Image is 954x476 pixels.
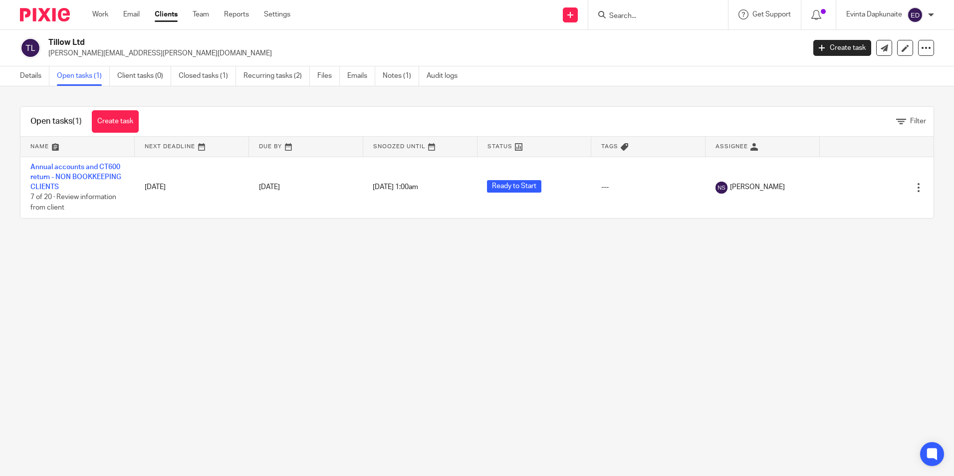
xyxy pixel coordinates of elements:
[730,182,785,192] span: [PERSON_NAME]
[155,9,178,19] a: Clients
[20,37,41,58] img: svg%3E
[608,12,698,21] input: Search
[72,117,82,125] span: (1)
[601,182,696,192] div: ---
[92,110,139,133] a: Create task
[179,66,236,86] a: Closed tasks (1)
[193,9,209,19] a: Team
[30,194,116,212] span: 7 of 20 · Review information from client
[907,7,923,23] img: svg%3E
[92,9,108,19] a: Work
[224,9,249,19] a: Reports
[117,66,171,86] a: Client tasks (0)
[135,157,249,218] td: [DATE]
[259,184,280,191] span: [DATE]
[264,9,290,19] a: Settings
[317,66,340,86] a: Files
[752,11,791,18] span: Get Support
[910,118,926,125] span: Filter
[373,144,426,149] span: Snoozed Until
[487,144,512,149] span: Status
[30,164,121,191] a: Annual accounts and CT600 return - NON BOOKKEEPING CLIENTS
[20,66,49,86] a: Details
[57,66,110,86] a: Open tasks (1)
[813,40,871,56] a: Create task
[123,9,140,19] a: Email
[347,66,375,86] a: Emails
[48,48,798,58] p: [PERSON_NAME][EMAIL_ADDRESS][PERSON_NAME][DOMAIN_NAME]
[243,66,310,86] a: Recurring tasks (2)
[427,66,465,86] a: Audit logs
[383,66,419,86] a: Notes (1)
[30,116,82,127] h1: Open tasks
[715,182,727,194] img: svg%3E
[48,37,648,48] h2: Tillow Ltd
[20,8,70,21] img: Pixie
[601,144,618,149] span: Tags
[373,184,418,191] span: [DATE] 1:00am
[487,180,541,193] span: Ready to Start
[846,9,902,19] p: Evinta Dapkunaite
